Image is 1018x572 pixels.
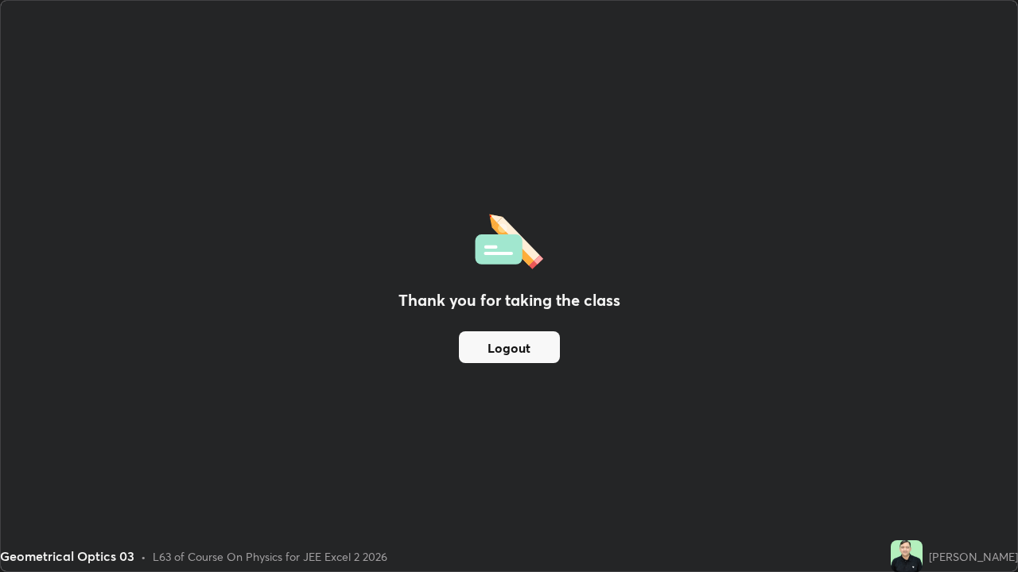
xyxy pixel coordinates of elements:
button: Logout [459,331,560,363]
h2: Thank you for taking the class [398,288,620,312]
div: • [141,548,146,565]
div: L63 of Course On Physics for JEE Excel 2 2026 [153,548,387,565]
div: [PERSON_NAME] [929,548,1018,565]
img: offlineFeedback.1438e8b3.svg [475,209,543,269]
img: 2fdfe559f7d547ac9dedf23c2467b70e.jpg [891,540,923,572]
